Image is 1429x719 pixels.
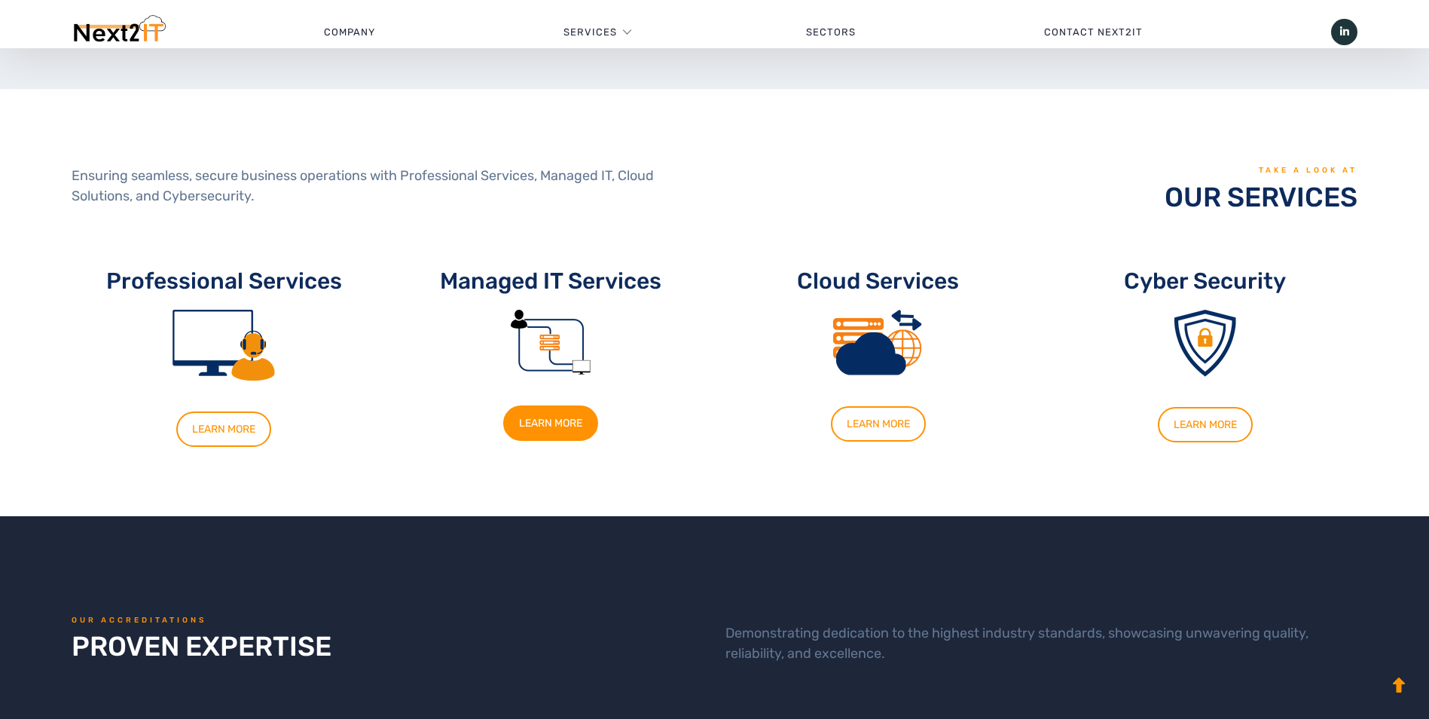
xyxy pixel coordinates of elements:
[72,166,704,207] div: Ensuring seamless, secure business operations with Professional Services, Managed IT, Cloud Solut...
[1158,407,1253,442] a: LEARN MORE
[950,10,1237,55] a: Contact Next2IT
[725,268,1030,295] h3: Cloud Services
[72,630,704,662] h2: PROVEN EXPERTISE
[831,406,926,442] a: LEARN MORE
[725,623,1357,664] div: Demonstrating dedication to the highest industry standards, showcasing unwavering quality, reliab...
[563,10,617,55] a: Services
[725,166,1357,176] h6: TAKE A LOOK AT
[72,268,376,295] h3: Professional Services
[725,181,1357,213] h2: OUR SERVICES
[503,405,598,441] a: LEARN MORE
[230,10,469,55] a: Company
[72,15,166,49] img: Next2IT
[398,268,703,295] h3: Managed IT Services
[1053,268,1357,295] h3: Cyber Security
[711,10,949,55] a: Sectors
[72,616,704,626] h6: OUR ACCREDITATIONS
[176,412,271,447] a: LEARN MORE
